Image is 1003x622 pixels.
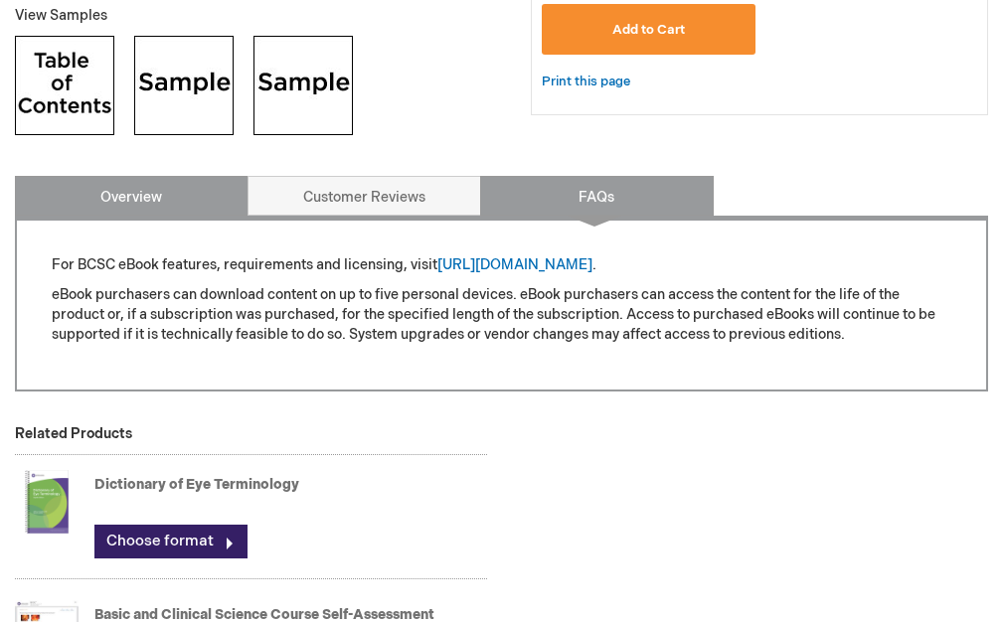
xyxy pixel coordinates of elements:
[542,4,755,55] button: Add to Cart
[480,176,714,216] a: FAQs
[15,425,132,442] strong: Related Products
[15,6,502,26] p: View Samples
[15,36,114,135] img: Click to view
[134,36,234,135] img: Click to view
[248,176,481,216] a: Customer Reviews
[94,476,299,493] a: Dictionary of Eye Terminology
[253,36,353,135] img: Click to view
[15,462,79,542] img: Dictionary of Eye Terminology
[542,70,630,94] a: Print this page
[94,525,248,558] a: Choose format
[52,285,951,345] p: eBook purchasers can download content on up to five personal devices. eBook purchasers can access...
[15,176,249,216] a: Overview
[612,22,685,38] span: Add to Cart
[52,255,951,275] p: For BCSC eBook features, requirements and licensing, visit .
[437,256,592,273] a: [URL][DOMAIN_NAME]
